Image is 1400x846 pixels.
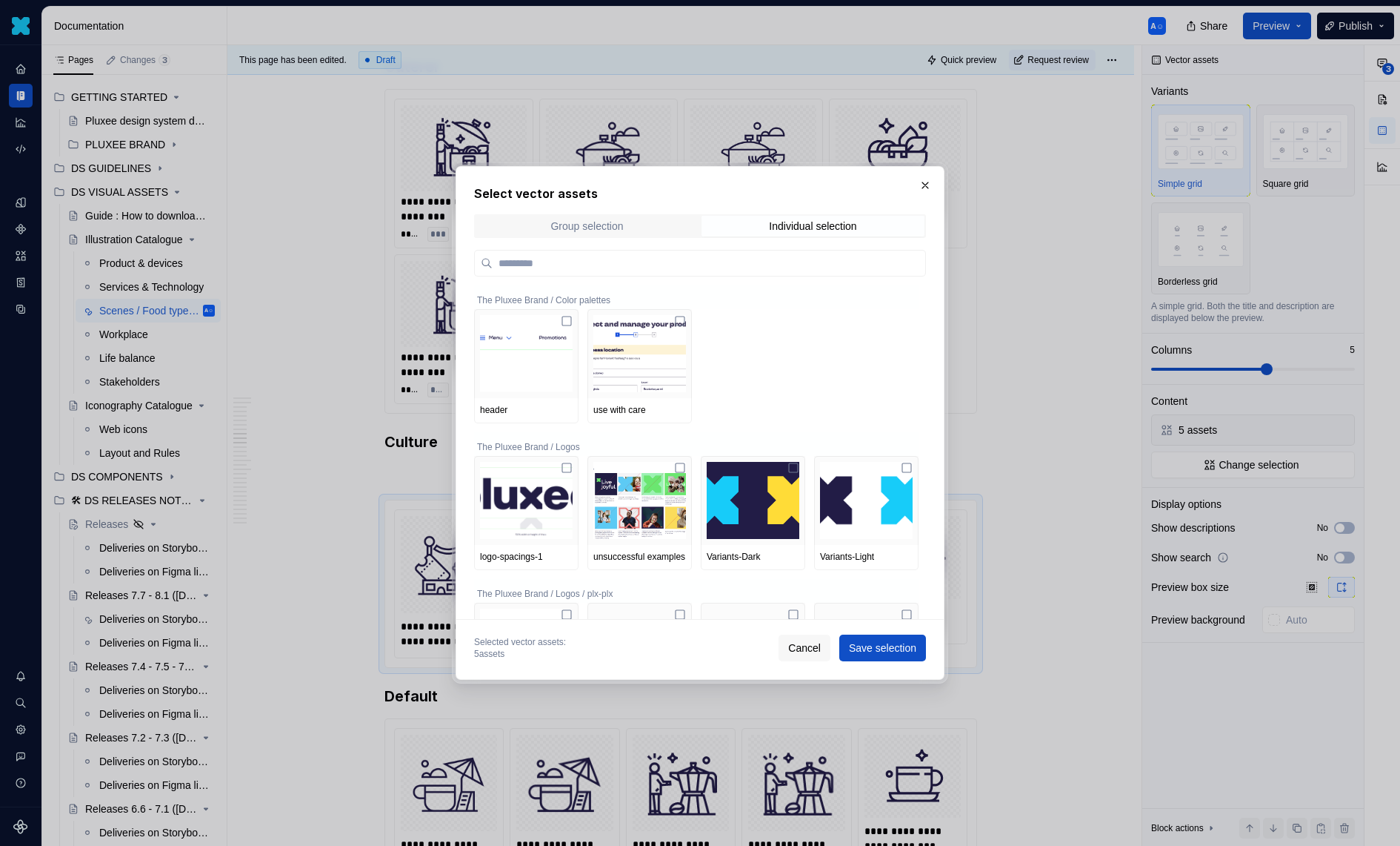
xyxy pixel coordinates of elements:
[820,551,913,563] div: Variants-Light
[474,285,919,309] div: The Pluxee Brand / Color palettes
[849,641,916,655] span: Save selection
[593,404,686,416] div: use with care
[474,636,566,648] div: Selected vector assets :
[480,404,573,416] div: header
[779,635,830,661] button: Cancel
[480,551,573,563] div: logo-spacings-1
[788,641,821,655] span: Cancel
[474,648,566,660] div: 5 assets
[474,432,919,456] div: The Pluxee Brand / Logos
[707,551,799,563] div: Variants-Dark
[474,579,919,603] div: The Pluxee Brand / Logos / plx-plx
[769,220,856,232] div: Individual selection
[474,185,926,202] h2: Select vector assets
[839,635,926,661] button: Save selection
[550,220,623,232] div: Group selection
[593,551,686,563] div: unsuccessful examples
